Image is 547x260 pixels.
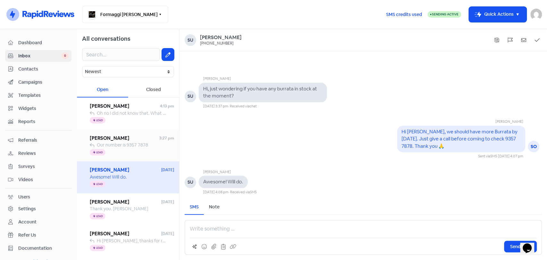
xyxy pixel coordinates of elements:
span: Lead [96,215,103,217]
span: Templates [18,92,69,99]
button: Show system messages [492,35,501,45]
pre: Hi, just wondering if you have any burrata in stock at the moment? [203,86,318,99]
div: Note [209,204,220,210]
div: Settings [18,205,36,212]
a: Campaigns [5,76,71,88]
span: Reports [18,118,69,125]
button: Mark as closed [532,35,542,45]
span: Refer Us [18,232,69,239]
a: Templates [5,89,71,101]
div: [DATE] 3:37 pm [203,104,228,109]
span: Lead [96,247,103,249]
button: Mark as unread [519,35,528,45]
div: [DATE] 4:08 pm [203,189,228,195]
button: Formaggi [PERSON_NAME] [82,6,168,23]
a: Surveys [5,161,71,172]
span: Campaigns [18,79,69,86]
a: Contacts [5,63,71,75]
span: Lead [96,119,103,122]
span: SMS [250,190,257,194]
div: Su [185,34,196,46]
span: 4:13 pm [160,103,174,109]
span: Awesome! Will do. [90,174,127,180]
div: [PERSON_NAME] [203,76,327,83]
button: Send SMS [504,241,537,252]
span: Documentation [18,245,69,252]
a: Dashboard [5,37,71,49]
a: Reviews [5,147,71,159]
span: Dashboard [18,39,69,46]
a: Sending Active [427,11,461,18]
a: SMS credits used [381,11,427,17]
div: SMS [190,204,199,210]
input: Search... [82,48,160,61]
span: 3:27 pm [159,135,174,141]
span: [DATE] [161,231,174,237]
a: Account [5,216,71,228]
span: Hi [PERSON_NAME], thanks for reaching out. We do have a 1kg or 3kg Brie if your interested cost i... [97,238,469,244]
span: Thank you. [PERSON_NAME] [90,206,148,212]
span: Reviews [18,150,69,157]
span: Sent via · [478,154,498,158]
div: [PERSON_NAME] [416,119,523,126]
div: [PERSON_NAME] [203,169,257,176]
a: Settings [5,203,71,215]
pre: Awesome! Will do. [203,179,243,185]
span: All conversations [82,35,130,42]
iframe: chat widget [520,234,541,254]
button: Quick Actions [469,7,526,22]
a: [PERSON_NAME] [200,34,242,41]
pre: Hi [PERSON_NAME], we should have more Burrata by [DATE]. Just give a call before coming to check ... [402,129,518,149]
span: Videos [18,176,69,183]
span: Contacts [18,66,69,72]
a: Videos [5,174,71,186]
span: Lead [96,151,103,154]
span: [PERSON_NAME] [90,198,161,206]
div: [DATE] 4:07 pm [498,154,523,159]
span: Sending Active [432,12,459,16]
span: [PERSON_NAME] [90,166,161,174]
a: Widgets [5,103,71,114]
div: · Received via [228,104,257,109]
span: Widgets [18,105,69,112]
span: 0 [62,53,69,59]
span: Oh no I did not know that. What a shame! [97,110,181,116]
a: Reports [5,116,71,128]
span: chat [250,104,257,108]
button: Flag conversation [505,35,515,45]
span: Referrals [18,137,69,144]
span: [DATE] [161,199,174,205]
span: Surveys [18,163,69,170]
div: · Received via [228,189,257,195]
span: SMS [490,154,497,158]
span: [PERSON_NAME] [90,135,159,142]
img: User [530,9,542,20]
a: Inbox 0 [5,50,71,62]
span: [DATE] [161,167,174,173]
span: Lead [96,183,103,185]
span: SMS credits used [386,11,422,18]
span: [PERSON_NAME] [90,230,161,238]
div: Account [18,219,37,225]
a: Referrals [5,134,71,146]
span: Send SMS [510,243,531,250]
div: Closed [128,82,179,97]
a: Documentation [5,242,71,254]
div: SU [185,177,196,188]
span: Our number is 9357 7878 [97,142,148,148]
div: Users [18,194,30,200]
a: Refer Us [5,229,71,241]
div: [PHONE_NUMBER] [200,41,234,46]
div: SU [185,91,196,102]
div: SO [528,141,539,152]
a: Users [5,191,71,203]
div: Open [77,82,128,97]
span: Inbox [18,53,62,59]
span: [PERSON_NAME] [90,103,160,110]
